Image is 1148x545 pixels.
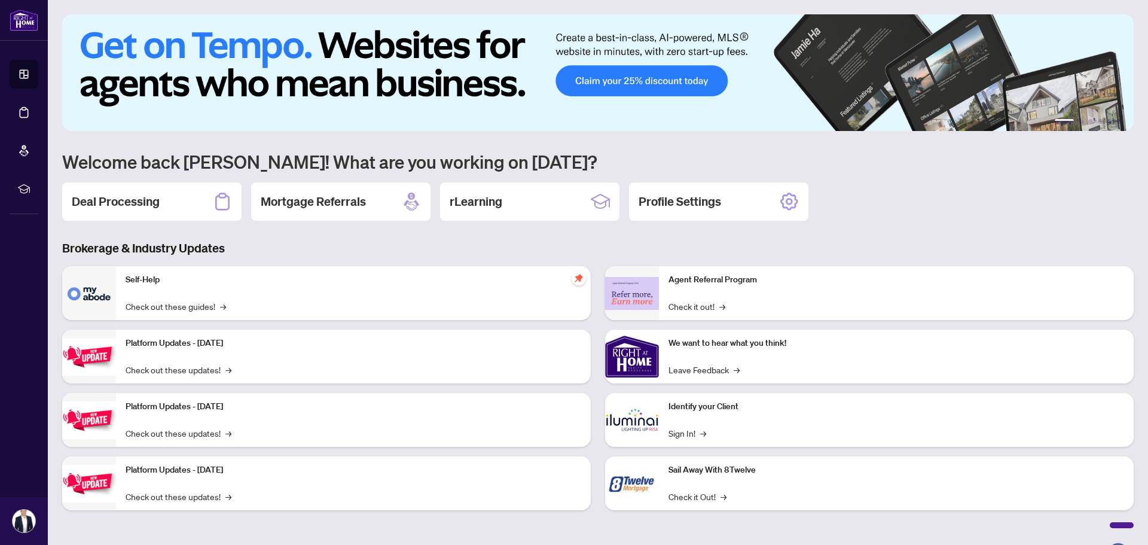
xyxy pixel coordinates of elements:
img: logo [10,9,38,31]
a: Check out these guides!→ [126,300,226,313]
img: Self-Help [62,266,116,320]
a: Check out these updates!→ [126,363,231,376]
p: We want to hear what you think! [668,337,1124,350]
p: Self-Help [126,273,581,287]
h2: Mortgage Referrals [261,193,366,210]
img: Slide 0 [62,14,1134,131]
a: Check out these updates!→ [126,427,231,440]
button: 2 [1079,119,1083,124]
span: → [225,363,231,376]
a: Check it out!→ [668,300,725,313]
span: → [700,427,706,440]
h2: Deal Processing [72,193,160,210]
span: → [734,363,740,376]
button: 6 [1117,119,1122,124]
p: Identify your Client [668,400,1124,413]
img: Profile Icon [13,510,35,532]
button: Open asap [1100,503,1136,539]
h3: Brokerage & Industry Updates [62,240,1134,257]
span: → [720,490,726,503]
span: pushpin [572,271,586,285]
h1: Welcome back [PERSON_NAME]! What are you working on [DATE]? [62,150,1134,173]
button: 4 [1098,119,1103,124]
button: 5 [1107,119,1112,124]
span: → [220,300,226,313]
span: → [225,427,231,440]
button: 1 [1055,119,1074,124]
a: Check it Out!→ [668,490,726,503]
img: Identify your Client [605,393,659,447]
p: Platform Updates - [DATE] [126,337,581,350]
img: Platform Updates - July 8, 2025 [62,401,116,439]
h2: rLearning [450,193,502,210]
h2: Profile Settings [639,193,721,210]
p: Sail Away With 8Twelve [668,464,1124,477]
img: Platform Updates - July 21, 2025 [62,338,116,376]
img: Agent Referral Program [605,277,659,310]
a: Check out these updates!→ [126,490,231,503]
span: → [225,490,231,503]
button: 3 [1088,119,1093,124]
img: Sail Away With 8Twelve [605,456,659,510]
img: We want to hear what you think! [605,330,659,383]
p: Agent Referral Program [668,273,1124,287]
span: → [719,300,725,313]
a: Sign In!→ [668,427,706,440]
img: Platform Updates - June 23, 2025 [62,465,116,503]
a: Leave Feedback→ [668,363,740,376]
p: Platform Updates - [DATE] [126,464,581,477]
p: Platform Updates - [DATE] [126,400,581,413]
